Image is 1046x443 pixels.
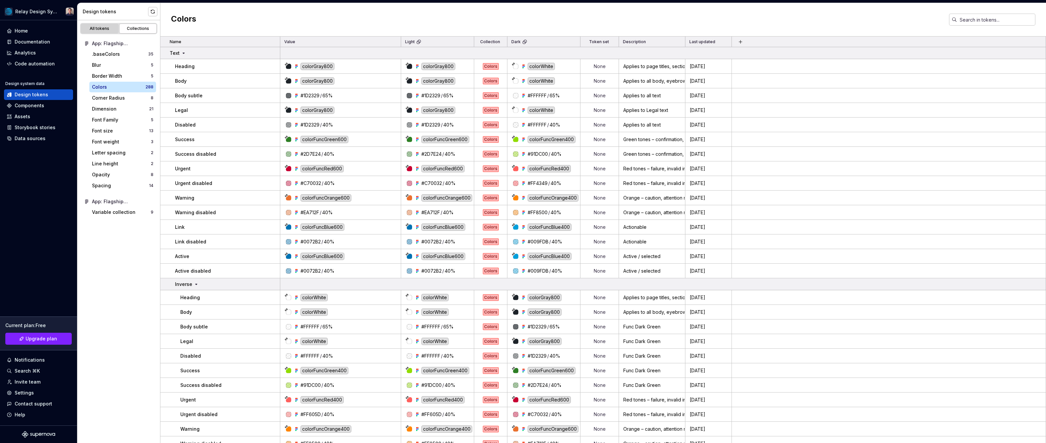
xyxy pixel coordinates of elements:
div: #2D7E24 [301,151,321,157]
div: #FF8500 [528,209,548,216]
div: Corner Radius [92,95,125,101]
button: Notifications [4,355,73,365]
div: Active / selected [619,268,685,274]
div: 2 [151,161,153,166]
p: Link disabled [175,238,206,245]
td: None [580,220,619,234]
div: / [442,151,444,157]
p: Urgent disabled [175,180,212,187]
div: 3 [151,139,153,144]
div: colorWhite [528,77,555,85]
div: / [320,323,322,330]
a: Documentation [4,37,73,47]
div: colorFuncGreen600 [421,136,469,143]
div: [DATE] [686,136,731,143]
div: / [321,238,323,245]
div: colorWhite [301,294,328,301]
div: 40% [324,268,334,274]
div: Current plan : Free [5,322,72,329]
p: Urgent [175,165,191,172]
div: Collections [122,26,155,31]
div: Colors [483,78,499,84]
div: 40% [551,209,561,216]
div: All tokens [83,26,116,31]
a: Font size13 [89,126,156,136]
p: Success [175,136,195,143]
div: / [441,92,443,99]
div: Variable collection [92,209,135,216]
div: Notifications [15,357,45,363]
td: None [580,118,619,132]
button: Upgrade plan [5,333,72,345]
div: Dimension [92,106,117,112]
div: 65% [443,92,454,99]
button: Border Width5 [89,71,156,81]
div: Spacing [92,182,111,189]
div: 40% [445,151,455,157]
div: 40% [443,122,454,128]
div: Applies to page titles, section headings, sub-section headings and nested headings [619,63,685,70]
div: [DATE] [686,268,731,274]
button: Help [4,409,73,420]
div: colorWhite [301,309,328,316]
td: None [580,176,619,191]
div: Design tokens [83,8,148,15]
div: 40% [324,238,334,245]
td: None [580,103,619,118]
div: colorGray800 [528,294,562,301]
div: / [320,209,321,216]
button: Contact support [4,399,73,409]
div: #1D2329 [301,122,319,128]
button: Blur5 [89,60,156,70]
div: Storybook stories [15,124,55,131]
div: 14 [149,183,153,188]
td: None [580,59,619,74]
div: colorGray800 [421,63,455,70]
a: Settings [4,388,73,398]
div: [DATE] [686,122,731,128]
a: Spacing14 [89,180,156,191]
div: colorFuncGreen400 [528,136,575,143]
div: Design tokens [15,91,48,98]
button: Font weight3 [89,136,156,147]
td: None [580,74,619,88]
div: Applies to all text [619,92,685,99]
div: 8 [151,95,153,101]
div: #1D2329 [421,92,440,99]
td: None [580,234,619,249]
div: Applies to page titles, section headings, sub-section headings and nested headings [619,294,685,301]
a: Data sources [4,133,73,144]
div: 40% [551,180,561,187]
div: 40% [322,122,333,128]
div: colorGray800 [528,309,562,316]
td: None [580,290,619,305]
div: #1D2329 [301,92,319,99]
a: Colors288 [89,82,156,92]
div: #2D7E24 [421,151,442,157]
div: 288 [145,84,153,90]
p: Name [170,39,181,44]
div: Search ⌘K [15,368,40,374]
td: None [580,264,619,278]
button: Variable collection9 [89,207,156,218]
div: Analytics [15,49,36,56]
div: Opacity [92,171,110,178]
div: 40% [443,209,454,216]
div: / [441,209,442,216]
div: colorGray800 [301,77,334,85]
div: [DATE] [686,253,731,260]
p: Description [623,39,646,44]
div: #FFFFFF [421,323,440,330]
p: Success disabled [175,151,216,157]
div: Colors [483,195,499,201]
td: None [580,161,619,176]
div: colorFuncBlue600 [421,253,465,260]
div: Design system data [5,81,44,86]
button: Dimension21 [89,104,156,114]
div: / [547,122,549,128]
div: colorFuncBlue600 [421,223,465,231]
div: Font weight [92,138,119,145]
button: Font Family5 [89,115,156,125]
